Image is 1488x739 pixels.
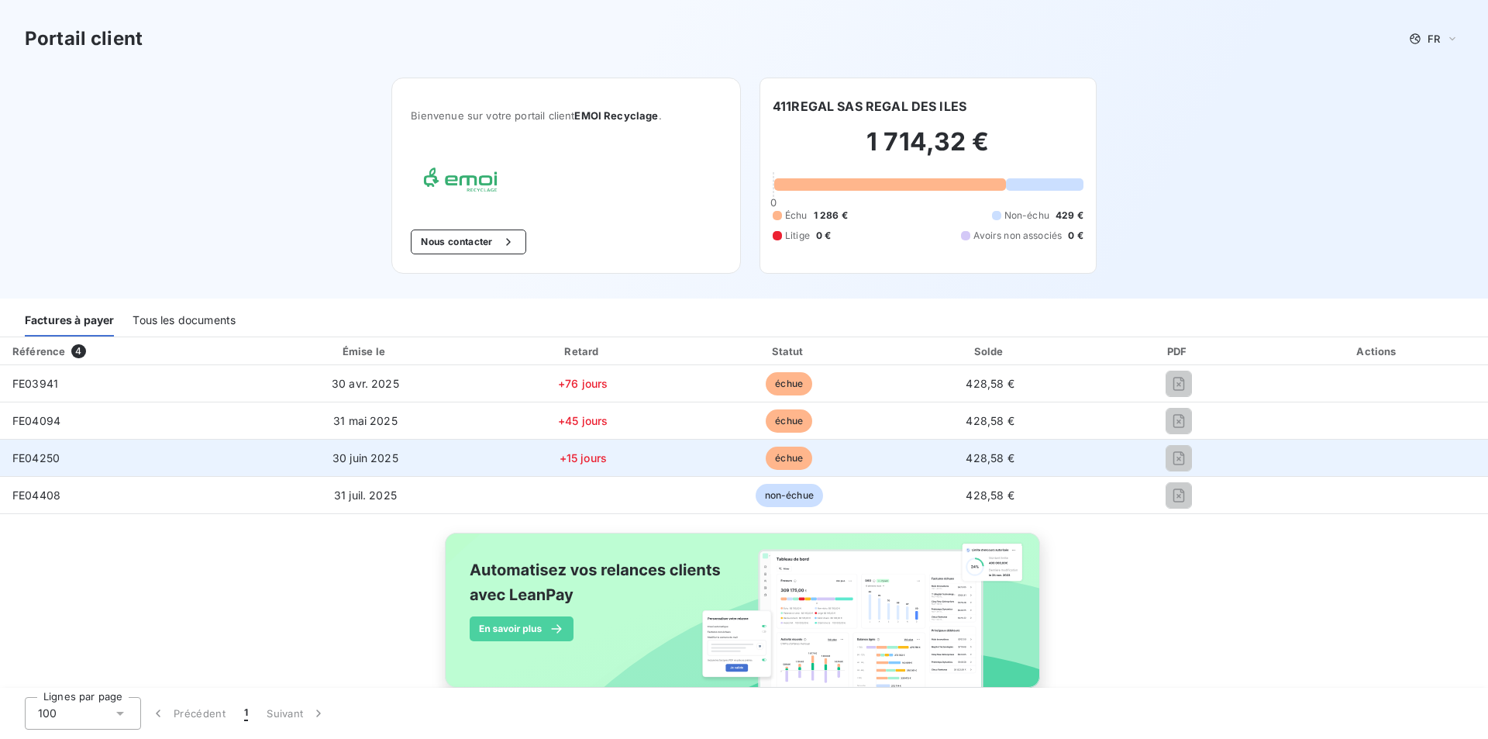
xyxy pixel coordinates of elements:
[141,697,235,730] button: Précédent
[966,489,1014,502] span: 428,58 €
[1428,33,1440,45] span: FR
[770,196,777,209] span: 0
[773,97,966,116] h6: 411REGAL SAS REGAL DES ILES
[12,345,65,357] div: Référence
[558,377,608,390] span: +76 jours
[334,489,397,502] span: 31 juil. 2025
[431,523,1057,714] img: banner
[411,159,510,205] img: Company logo
[1271,344,1485,359] div: Actions
[12,377,58,390] span: FE03941
[12,451,60,464] span: FE04250
[785,229,810,243] span: Litige
[25,304,114,337] div: Factures à payer
[333,414,398,427] span: 31 mai 2025
[411,230,525,254] button: Nous contacter
[574,109,658,122] span: EMOI Recyclage
[482,344,684,359] div: Retard
[1093,344,1265,359] div: PDF
[411,109,722,122] span: Bienvenue sur votre portail client .
[966,414,1014,427] span: 428,58 €
[973,229,1062,243] span: Avoirs non associés
[12,489,60,502] span: FE04408
[773,126,1083,173] h2: 1 714,32 €
[766,372,812,395] span: échue
[560,451,607,464] span: +15 jours
[785,209,808,223] span: Échu
[255,344,476,359] div: Émise le
[332,377,399,390] span: 30 avr. 2025
[756,484,823,507] span: non-échue
[966,451,1014,464] span: 428,58 €
[12,414,60,427] span: FE04094
[1056,209,1083,223] span: 429 €
[244,706,248,721] span: 1
[894,344,1087,359] div: Solde
[766,447,812,470] span: échue
[133,304,236,337] div: Tous les documents
[25,25,143,53] h3: Portail client
[235,697,257,730] button: 1
[38,706,57,721] span: 100
[257,697,336,730] button: Suivant
[558,414,608,427] span: +45 jours
[766,409,812,433] span: échue
[966,377,1014,390] span: 428,58 €
[1004,209,1049,223] span: Non-échu
[816,229,831,243] span: 0 €
[332,451,398,464] span: 30 juin 2025
[71,344,85,358] span: 4
[814,209,848,223] span: 1 286 €
[691,344,888,359] div: Statut
[1068,229,1083,243] span: 0 €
